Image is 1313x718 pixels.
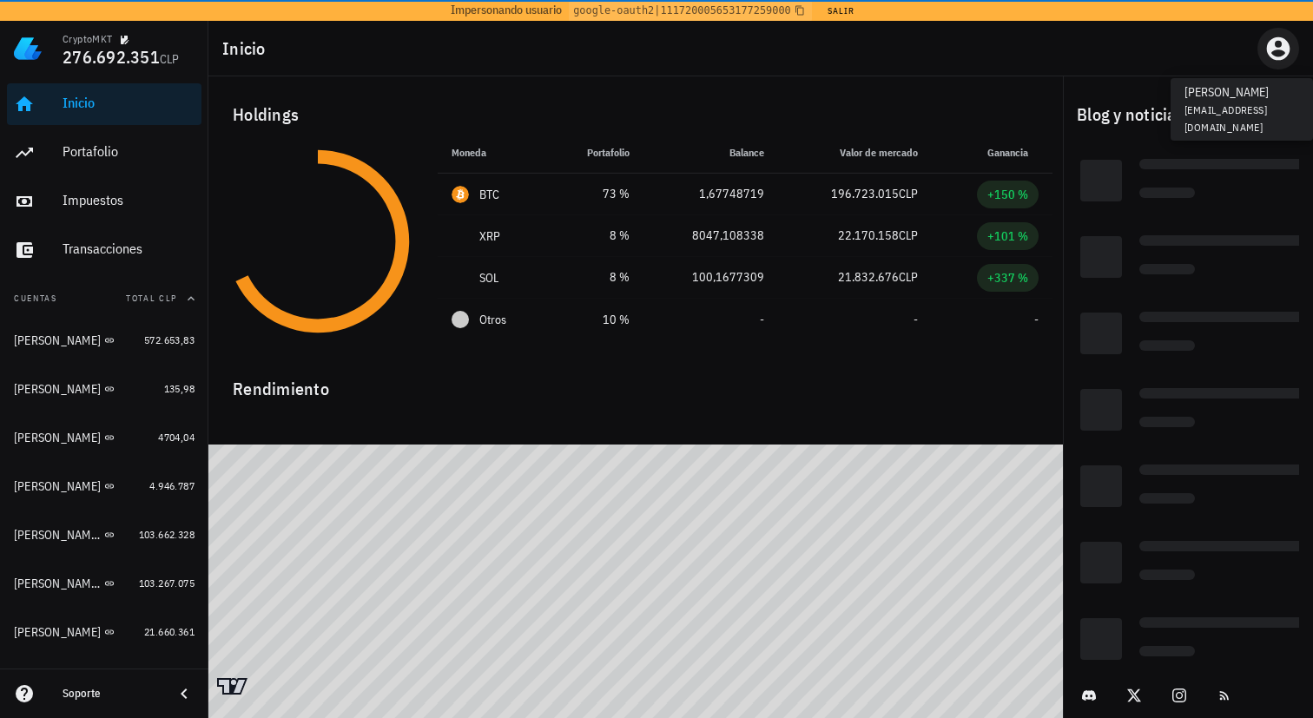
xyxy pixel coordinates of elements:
div: 8 % [563,227,630,245]
div: Loading... [1139,541,1313,557]
div: [PERSON_NAME] [14,333,101,348]
a: Inicio [7,83,201,125]
div: +150 % [987,186,1028,203]
div: 1,67748719 [657,185,764,203]
a: Transacciones [7,229,201,271]
a: [PERSON_NAME] (otro) [2] 103.267.075 [7,563,201,604]
span: CLP [160,51,180,67]
div: Loading... [1080,465,1122,507]
span: 21.832.676 [838,269,899,285]
div: Loading... [1139,188,1195,203]
span: - [914,312,918,327]
div: XRP [479,227,501,245]
div: [PERSON_NAME] [14,625,101,640]
div: +337 % [987,269,1028,287]
div: Loading... [1139,646,1195,662]
div: Loading... [1139,464,1313,480]
a: [PERSON_NAME] 21.660.361 [7,611,201,653]
div: Blog y noticias [1063,87,1313,142]
div: Soporte [63,687,160,701]
span: 103.662.328 [139,528,195,541]
span: CLP [899,269,918,285]
span: 21.660.361 [144,625,195,638]
span: - [1034,312,1039,327]
div: Loading... [1080,542,1122,583]
div: BTC [479,186,500,203]
span: Total CLP [126,293,177,304]
div: Loading... [1080,618,1122,660]
div: CryptoMKT [63,32,113,46]
button: Salir [819,2,861,19]
span: 103.267.075 [139,576,195,590]
img: LedgiFi [14,35,42,63]
a: [PERSON_NAME] 4704,04 [7,417,201,458]
span: 196.723.015 [831,186,899,201]
span: 276.692.351 [63,45,160,69]
div: [PERSON_NAME] [14,431,101,445]
a: [PERSON_NAME] 4.946.787 [7,465,201,507]
span: 4704,04 [158,431,195,444]
span: CLP [899,186,918,201]
div: 100,1677309 [657,268,764,287]
div: Portafolio [63,143,195,160]
div: Loading... [1139,235,1313,251]
div: Loading... [1080,160,1122,201]
div: 8047,108338 [657,227,764,245]
div: XRP-icon [452,227,469,245]
span: Impersonando usuario [451,1,562,19]
div: [PERSON_NAME] [14,479,101,494]
span: Otros [479,311,506,329]
div: [PERSON_NAME] (otro) [14,528,101,543]
span: 572.653,83 [144,333,195,346]
span: 4.946.787 [149,479,195,492]
div: Rendimiento [219,361,1052,403]
div: Loading... [1139,264,1195,280]
a: Impuestos [7,181,201,222]
div: SOL [479,269,499,287]
div: Inicio [63,95,195,111]
th: Moneda [438,132,549,174]
a: [PERSON_NAME] 572.653,83 [7,319,201,361]
th: Valor de mercado [778,132,933,174]
div: Loading... [1139,617,1313,633]
div: Loading... [1139,493,1195,509]
div: Loading... [1139,312,1313,327]
a: Portafolio [7,132,201,174]
th: Balance [643,132,778,174]
div: Loading... [1139,159,1313,175]
div: Loading... [1139,340,1195,356]
span: 135,98 [164,382,195,395]
div: 73 % [563,185,630,203]
div: Impuestos [63,192,195,208]
div: Loading... [1080,389,1122,431]
span: Ganancia [987,146,1039,159]
span: - [760,312,764,327]
div: Loading... [1080,313,1122,354]
th: Portafolio [549,132,643,174]
span: CLP [899,227,918,243]
span: 22.170.158 [838,227,899,243]
h1: Inicio [222,35,273,63]
div: 10 % [563,311,630,329]
a: [PERSON_NAME] (otro) 103.662.328 [7,514,201,556]
div: SOL-icon [452,269,469,287]
div: Loading... [1139,417,1195,432]
div: Loading... [1139,570,1195,585]
div: 8 % [563,268,630,287]
div: +101 % [987,227,1028,245]
div: [PERSON_NAME] (otro) [2] [14,576,101,591]
div: Loading... [1080,236,1122,278]
div: BTC-icon [452,186,469,203]
div: Loading... [1139,388,1313,404]
div: Holdings [219,87,1052,142]
button: CuentasTotal CLP [7,278,201,319]
div: Transacciones [63,240,195,257]
a: Charting by TradingView [217,678,247,695]
a: [PERSON_NAME] 135,98 [7,368,201,410]
div: [PERSON_NAME] [14,382,101,397]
